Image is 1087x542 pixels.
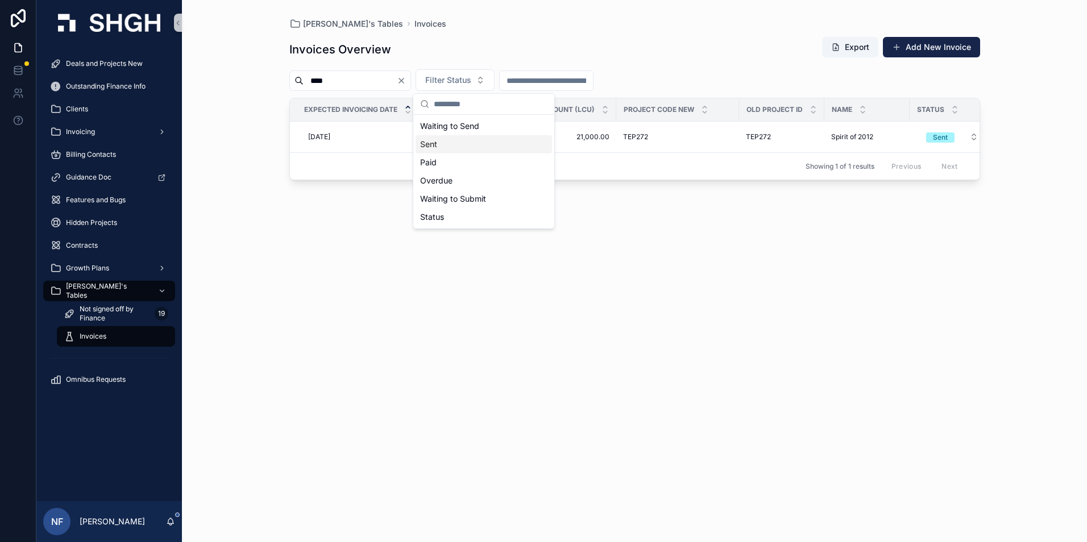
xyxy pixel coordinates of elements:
a: Guidance Doc [43,167,175,187]
a: Omnibus Requests [43,369,175,390]
span: Omnibus Requests [66,375,126,384]
div: Sent [416,135,552,153]
div: Status [416,208,552,226]
a: [PERSON_NAME]'s Tables [289,18,403,30]
a: [PERSON_NAME]'s Tables [43,281,175,301]
span: Outstanding Finance Info [66,82,146,91]
span: TEP272 [623,132,648,141]
span: Project Code New [624,105,694,114]
span: Clients [66,105,88,114]
span: NF [51,515,63,528]
span: Invoicing [66,127,95,136]
a: Clients [43,99,175,119]
span: Filter Status [425,74,471,86]
button: Clear [397,76,410,85]
a: Invoices [57,326,175,347]
span: [DATE] [308,132,330,141]
span: Spirit of 2012 [831,132,873,141]
div: Sent [933,132,948,143]
span: Status [917,105,944,114]
span: Deals and Projects New [66,59,143,68]
a: TEP272 [746,132,818,141]
h1: Invoices Overview [289,41,391,57]
a: Spirit of 2012 [831,132,903,141]
div: Overdue [416,172,552,190]
div: Waiting to Submit [416,190,552,208]
a: Growth Plans [43,258,175,278]
span: Invoices [80,332,106,341]
span: Features and Bugs [66,195,126,205]
a: 21,000.00 [532,132,609,141]
span: Contracts [66,241,98,250]
a: Contracts [43,235,175,256]
span: Showing 1 of 1 results [806,162,874,171]
span: [PERSON_NAME]'s Tables [303,18,403,30]
div: Waiting to Send [416,117,552,135]
span: [PERSON_NAME]'s Tables [66,282,149,300]
div: Paid [416,153,552,172]
a: Invoicing [43,122,175,142]
a: Features and Bugs [43,190,175,210]
a: Billing Contacts [43,144,175,165]
span: Guidance Doc [66,173,111,182]
button: Export [822,37,878,57]
a: Outstanding Finance Info [43,76,175,97]
a: [DATE] [304,128,412,146]
img: App logo [58,14,160,32]
button: Select Button [416,69,495,91]
button: Add New Invoice [883,37,980,57]
a: Hidden Projects [43,212,175,233]
button: Select Button [917,127,988,147]
div: scrollable content [36,45,182,405]
span: Not signed off by Finance [80,305,150,323]
a: TEP272 [623,132,732,141]
p: [PERSON_NAME] [80,516,145,527]
a: Not signed off by Finance19 [57,303,175,324]
a: Deals and Projects New [43,53,175,74]
span: Hidden Projects [66,218,117,227]
a: Invoices [414,18,446,30]
a: Select Button [916,126,988,148]
span: TEP272 [746,132,771,141]
div: Suggestions [413,115,554,228]
span: Name [832,105,852,114]
span: Expected Invoicing Date [304,105,397,114]
span: Old Project ID [746,105,803,114]
span: Growth Plans [66,264,109,273]
div: 19 [155,307,168,320]
span: Amount (LCU) [542,105,595,114]
span: Billing Contacts [66,150,116,159]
